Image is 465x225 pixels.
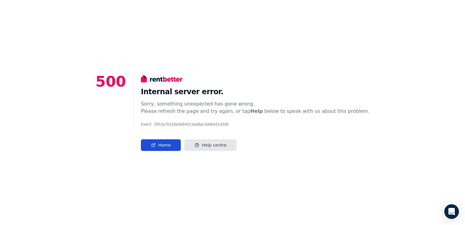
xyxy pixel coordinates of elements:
[141,122,369,127] pre: Event ID 52e7b143e3d042c1bd8ac3d884214336
[444,204,459,219] div: Open Intercom Messenger
[141,139,181,151] a: Home
[141,108,369,115] p: Please refresh the page and try again, or tap below to speak with us about this problem.
[96,74,126,151] p: 500
[141,74,182,83] img: RentBetter logo
[250,108,263,114] strong: Help
[184,139,236,151] a: Help centre
[141,100,369,108] p: Sorry, something unexpected has gone wrong.
[141,87,369,97] h1: Internal server error.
